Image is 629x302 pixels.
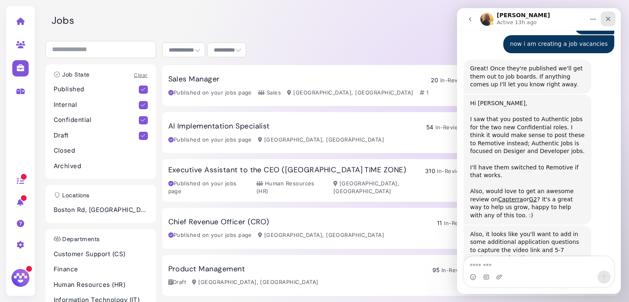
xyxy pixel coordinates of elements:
[168,278,186,286] div: Draft
[54,162,148,171] p: Archived
[54,115,139,125] p: Confidential
[52,15,619,27] h2: Jobs
[54,100,139,110] p: Internal
[54,280,148,290] p: Human Resources (HR)
[10,268,31,288] img: Megan
[168,166,407,175] h3: Executive Assistant to the CEO ([GEOGRAPHIC_DATA] TIME ZONE)
[54,131,139,140] p: Draft
[441,267,468,273] span: In-Review
[168,231,252,239] div: Published on your jobs page
[457,8,621,294] iframe: Intercom live chat
[54,85,139,94] p: Published
[168,75,220,84] h3: Sales Manager
[420,89,428,97] div: 1
[287,89,413,97] div: [GEOGRAPHIC_DATA], [GEOGRAPHIC_DATA]
[168,265,245,274] h3: Product Management
[168,218,269,227] h3: Chief Revenue Officer (CRO)
[258,231,384,239] div: [GEOGRAPHIC_DATA], [GEOGRAPHIC_DATA]
[168,180,250,196] div: Published on your jobs page
[54,250,148,259] p: Customer Support (CS)
[435,124,462,131] span: In-Review
[431,77,439,83] span: 20
[54,146,148,156] p: Closed
[168,136,252,144] div: Published on your jobs page
[425,167,435,174] span: 310
[432,266,440,273] span: 95
[50,192,94,199] h3: Locations
[440,77,467,83] span: In-Review
[50,71,94,78] h3: Job State
[258,136,384,144] div: [GEOGRAPHIC_DATA], [GEOGRAPHIC_DATA]
[54,265,148,274] p: Finance
[444,220,471,226] span: In-Review
[54,205,148,215] p: Boston Rd, [GEOGRAPHIC_DATA], [GEOGRAPHIC_DATA]
[437,168,464,174] span: In-Review
[50,236,104,243] h3: Departments
[426,124,434,131] span: 54
[256,180,327,196] div: Human Resources (HR)
[134,72,147,78] a: Clear
[192,278,318,286] div: [GEOGRAPHIC_DATA], [GEOGRAPHIC_DATA]
[168,122,270,131] h3: AI Implementation Specialist
[437,219,442,226] span: 11
[333,180,457,196] div: [GEOGRAPHIC_DATA], [GEOGRAPHIC_DATA]
[168,89,252,97] div: Published on your jobs page
[258,89,281,97] div: Sales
